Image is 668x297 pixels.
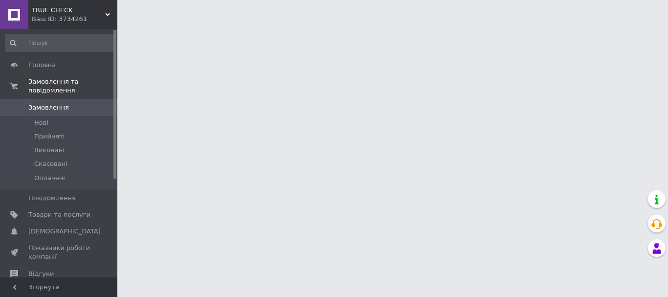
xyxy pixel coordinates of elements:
[28,227,101,236] span: [DEMOGRAPHIC_DATA]
[32,15,117,23] div: Ваш ID: 3734261
[28,77,117,95] span: Замовлення та повідомлення
[34,132,65,141] span: Прийняті
[34,146,65,155] span: Виконані
[5,34,115,52] input: Пошук
[34,160,67,168] span: Скасовані
[28,103,69,112] span: Замовлення
[32,6,105,15] span: TRUE CHECK
[34,118,48,127] span: Нові
[28,270,54,278] span: Відгуки
[28,61,56,69] span: Головна
[28,210,90,219] span: Товари та послуги
[34,174,65,183] span: Оплачені
[28,194,76,203] span: Повідомлення
[28,244,90,261] span: Показники роботи компанії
